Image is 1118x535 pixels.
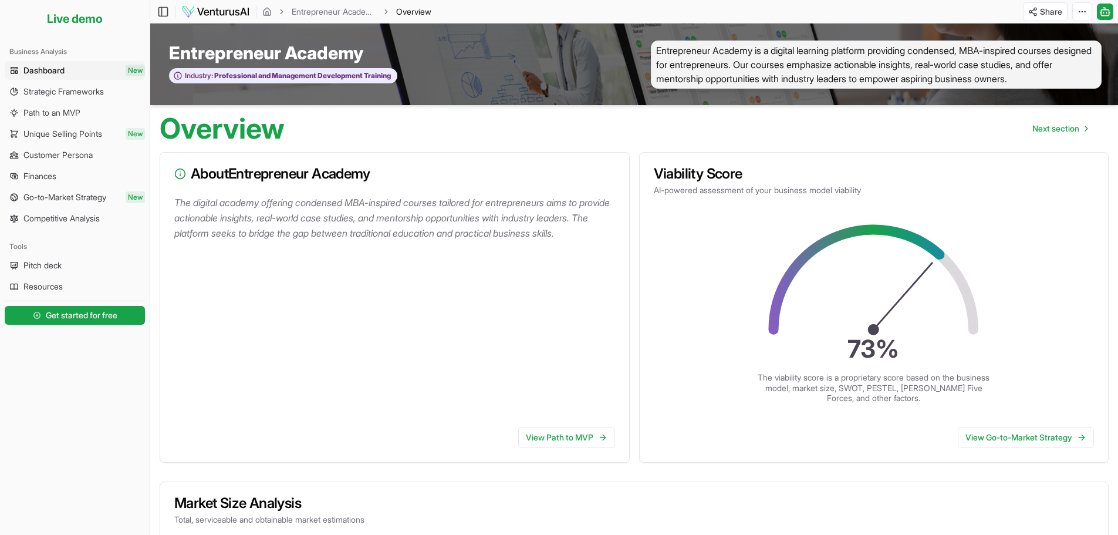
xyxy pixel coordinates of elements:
[23,149,93,161] span: Customer Persona
[958,427,1094,448] a: View Go-to-Market Strategy
[654,184,1095,196] p: AI-powered assessment of your business model viability
[174,496,1094,510] h3: Market Size Analysis
[5,256,145,275] a: Pitch deck
[5,125,145,143] a: Unique Selling PointsNew
[23,213,100,224] span: Competitive Analysis
[396,6,431,18] span: Overview
[23,260,62,271] span: Pitch deck
[5,82,145,101] a: Strategic Frameworks
[1023,2,1068,21] button: Share
[174,167,615,181] h3: About Entrepreneur Academy
[5,42,145,61] div: Business Analysis
[5,237,145,256] div: Tools
[848,334,900,364] text: 73 %
[126,191,145,203] span: New
[23,65,65,76] span: Dashboard
[5,146,145,164] a: Customer Persona
[1032,123,1079,134] span: Next section
[5,103,145,122] a: Path to an MVP
[160,115,285,143] h1: Overview
[46,309,117,321] span: Get started for free
[518,427,615,448] a: View Path to MVP
[23,281,63,292] span: Resources
[756,372,991,403] p: The viability score is a proprietary score based on the business model, market size, SWOT, PESTEL...
[169,42,363,63] span: Entrepreneur Academy
[126,65,145,76] span: New
[23,86,104,97] span: Strategic Frameworks
[126,128,145,140] span: New
[262,6,431,18] nav: breadcrumb
[1040,6,1062,18] span: Share
[213,71,391,80] span: Professional and Management Development Training
[1023,117,1097,140] a: Go to next page
[5,167,145,186] a: Finances
[169,68,397,84] button: Industry:Professional and Management Development Training
[23,191,106,203] span: Go-to-Market Strategy
[185,71,213,80] span: Industry:
[292,6,376,18] a: Entrepreneur Academy
[174,195,620,241] p: The digital academy offering condensed MBA-inspired courses tailored for entrepreneurs aims to pr...
[5,188,145,207] a: Go-to-Market StrategyNew
[181,5,250,19] img: logo
[1023,117,1097,140] nav: pagination
[174,514,1094,526] p: Total, serviceable and obtainable market estimations
[5,277,145,296] a: Resources
[654,167,1095,181] h3: Viability Score
[5,304,145,327] a: Get started for free
[23,170,56,182] span: Finances
[5,61,145,80] a: DashboardNew
[5,209,145,228] a: Competitive Analysis
[651,41,1102,89] span: Entrepreneur Academy is a digital learning platform providing condensed, MBA-inspired courses des...
[23,128,102,140] span: Unique Selling Points
[23,107,80,119] span: Path to an MVP
[5,306,145,325] button: Get started for free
